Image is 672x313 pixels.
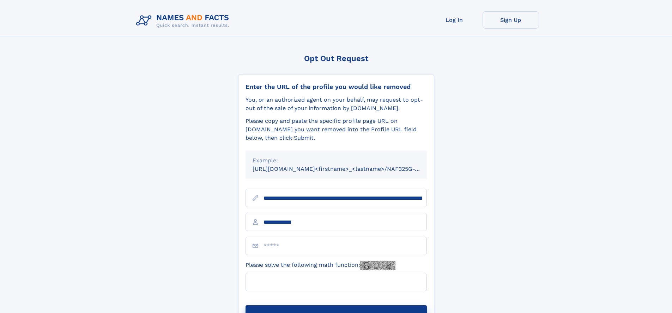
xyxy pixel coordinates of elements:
label: Please solve the following math function: [246,261,395,270]
a: Log In [426,11,483,29]
small: [URL][DOMAIN_NAME]<firstname>_<lastname>/NAF325G-xxxxxxxx [253,165,440,172]
img: Logo Names and Facts [133,11,235,30]
div: Please copy and paste the specific profile page URL on [DOMAIN_NAME] you want removed into the Pr... [246,117,427,142]
div: Enter the URL of the profile you would like removed [246,83,427,91]
div: Example: [253,156,420,165]
div: You, or an authorized agent on your behalf, may request to opt-out of the sale of your informatio... [246,96,427,113]
div: Opt Out Request [238,54,434,63]
a: Sign Up [483,11,539,29]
